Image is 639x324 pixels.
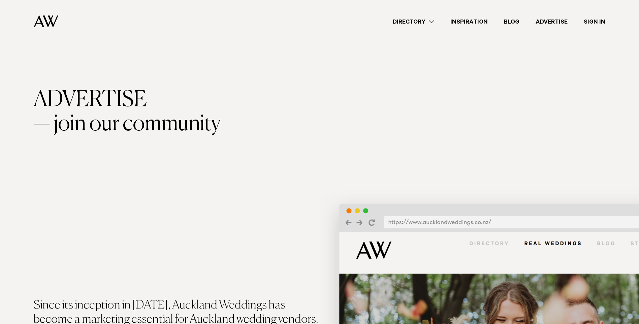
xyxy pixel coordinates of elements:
a: Blog [496,17,528,26]
img: Auckland Weddings Logo [34,15,58,28]
span: join our community [54,112,220,136]
span: — [34,112,50,136]
a: Advertise [528,17,576,26]
div: Advertise [34,88,605,112]
a: Inspiration [442,17,496,26]
a: Sign In [576,17,613,26]
a: Directory [385,17,442,26]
